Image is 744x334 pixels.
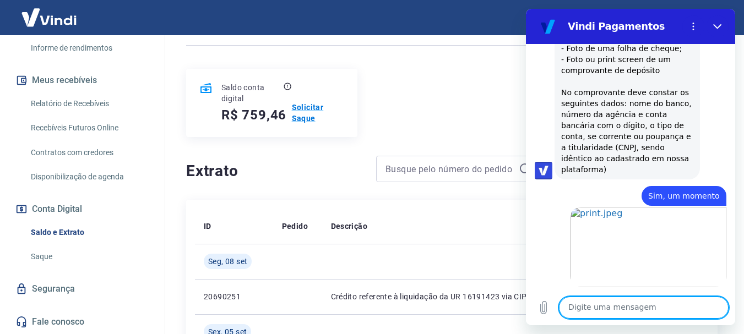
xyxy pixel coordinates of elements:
[44,198,200,278] a: Imagem compartilhada. Ofereça mais contexto ao seu agente, caso ainda não tenha feito isso. Abrir...
[26,117,151,139] a: Recebíveis Futuros Online
[526,9,735,325] iframe: Janela de mensagens
[691,8,731,28] button: Sair
[204,221,211,232] p: ID
[26,245,151,268] a: Saque
[44,198,200,278] img: print.jpeg
[282,221,308,232] p: Pedido
[292,102,344,124] a: Solicitar Saque
[331,221,368,232] p: Descrição
[26,141,151,164] a: Contratos com credores
[13,1,85,34] img: Vindi
[26,166,151,188] a: Disponibilização de agenda
[13,310,151,334] a: Fale conosco
[221,106,286,124] h5: R$ 759,46
[26,221,151,244] a: Saldo e Extrato
[26,37,151,59] a: Informe de rendimentos
[186,160,363,182] h4: Extrato
[204,291,264,302] p: 20690251
[208,256,247,267] span: Seg, 08 set
[221,82,281,104] p: Saldo conta digital
[385,161,514,177] input: Busque pelo número do pedido
[331,291,553,302] p: Crédito referente à liquidação da UR 16191423 via CIP
[13,277,151,301] a: Segurança
[13,68,151,92] button: Meus recebíveis
[26,92,151,115] a: Relatório de Recebíveis
[122,182,194,193] span: Sim, um momento
[13,197,151,221] button: Conta Digital
[7,288,29,310] button: Carregar arquivo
